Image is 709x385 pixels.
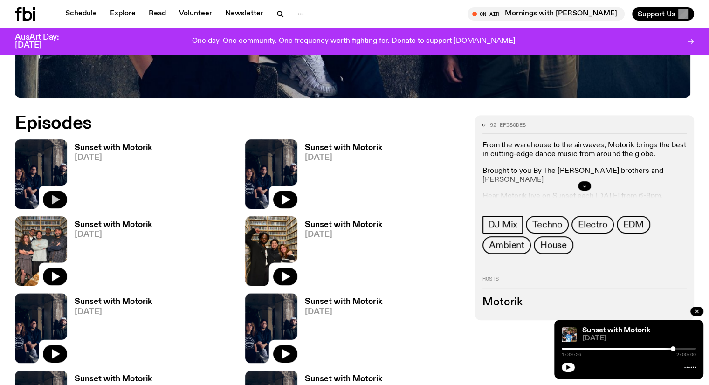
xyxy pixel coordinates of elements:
[482,141,687,159] p: From the warehouse to the airwaves, Motorik brings the best in cutting-edge dance music from arou...
[67,221,152,286] a: Sunset with Motorik[DATE]
[482,236,531,254] a: Ambient
[305,221,382,229] h3: Sunset with Motorik
[532,220,562,230] span: Techno
[305,375,382,383] h3: Sunset with Motorik
[571,216,614,234] a: Electro
[143,7,172,21] a: Read
[489,240,524,250] span: Ambient
[67,298,152,363] a: Sunset with Motorik[DATE]
[67,144,152,209] a: Sunset with Motorik[DATE]
[104,7,141,21] a: Explore
[482,167,687,185] p: Brought to you By The [PERSON_NAME] brothers and [PERSON_NAME]
[75,144,152,152] h3: Sunset with Motorik
[526,216,569,234] a: Techno
[488,220,517,230] span: DJ Mix
[75,298,152,306] h3: Sunset with Motorik
[297,221,382,286] a: Sunset with Motorik[DATE]
[75,308,152,316] span: [DATE]
[482,297,687,308] h3: Motorik
[75,154,152,162] span: [DATE]
[75,221,152,229] h3: Sunset with Motorik
[305,298,382,306] h3: Sunset with Motorik
[60,7,103,21] a: Schedule
[297,144,382,209] a: Sunset with Motorik[DATE]
[534,236,573,254] a: House
[75,375,152,383] h3: Sunset with Motorik
[75,231,152,239] span: [DATE]
[617,216,650,234] a: EDM
[192,37,517,46] p: One day. One community. One frequency worth fighting for. Donate to support [DOMAIN_NAME].
[468,7,625,21] button: On AirMornings with [PERSON_NAME]
[305,231,382,239] span: [DATE]
[578,220,607,230] span: Electro
[623,220,644,230] span: EDM
[632,7,694,21] button: Support Us
[15,115,464,132] h2: Episodes
[676,352,696,357] span: 2:00:00
[305,308,382,316] span: [DATE]
[305,144,382,152] h3: Sunset with Motorik
[173,7,218,21] a: Volunteer
[562,327,577,342] img: Andrew, Reenie, and Pat stand in a row, smiling at the camera, in dappled light with a vine leafe...
[220,7,269,21] a: Newsletter
[562,352,581,357] span: 1:39:26
[482,276,687,288] h2: Hosts
[482,216,523,234] a: DJ Mix
[582,327,650,334] a: Sunset with Motorik
[638,10,675,18] span: Support Us
[15,34,75,49] h3: AusArt Day: [DATE]
[490,123,526,128] span: 92 episodes
[540,240,567,250] span: House
[305,154,382,162] span: [DATE]
[582,335,696,342] span: [DATE]
[297,298,382,363] a: Sunset with Motorik[DATE]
